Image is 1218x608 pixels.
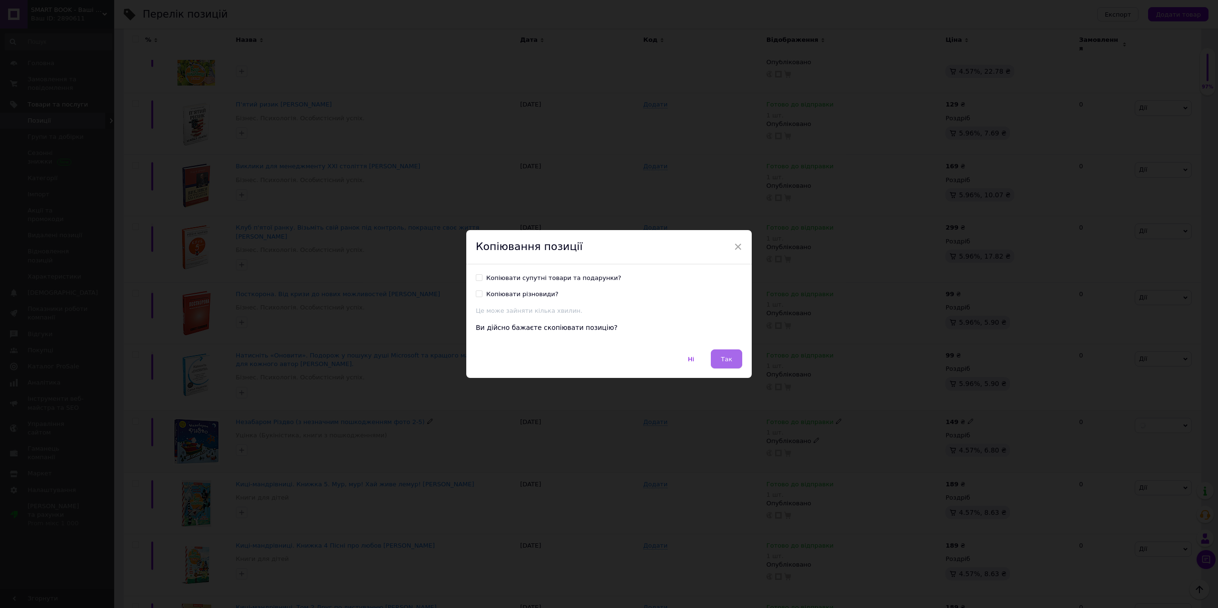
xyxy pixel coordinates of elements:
div: Ви дійсно бажаєте скопіювати позицію? [476,323,742,333]
span: × [734,239,742,255]
span: Копіювання позиції [476,241,583,252]
span: Так [721,356,732,363]
div: Копіювати супутні товари та подарунки? [486,274,621,282]
span: Ні [688,356,694,363]
button: Ні [678,349,704,368]
div: Копіювати різновиди? [486,290,559,299]
button: Так [711,349,742,368]
span: Це може зайняти кілька хвилин. [476,307,582,314]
